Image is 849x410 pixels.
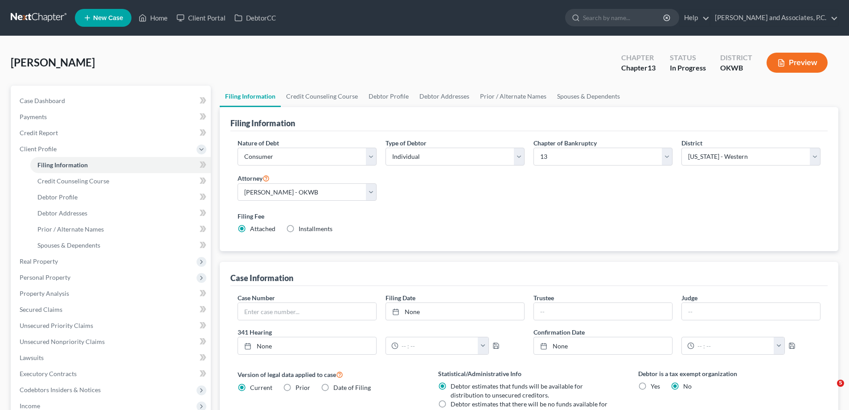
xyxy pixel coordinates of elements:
span: Client Profile [20,145,57,153]
a: None [238,337,376,354]
label: Attorney [238,173,270,183]
a: Credit Counseling Course [281,86,363,107]
label: Statistical/Administrative Info [438,369,620,378]
span: Executory Contracts [20,370,77,377]
div: Case Information [230,273,293,283]
a: Credit Report [12,125,211,141]
span: Date of Filing [333,384,371,391]
a: Unsecured Priority Claims [12,318,211,334]
span: Prior [295,384,310,391]
a: Help [680,10,710,26]
input: Search by name... [583,9,664,26]
div: OKWB [720,63,752,73]
a: Secured Claims [12,302,211,318]
span: Attached [250,225,275,232]
span: Codebtors Insiders & Notices [20,386,101,393]
label: Type of Debtor [386,138,427,148]
a: Debtor Profile [363,86,414,107]
a: Executory Contracts [12,366,211,382]
label: Version of legal data applied to case [238,369,420,380]
label: Confirmation Date [529,327,825,337]
label: Debtor is a tax exempt organization [638,369,820,378]
span: Personal Property [20,273,70,281]
span: [PERSON_NAME] [11,56,95,69]
a: Property Analysis [12,286,211,302]
span: Case Dashboard [20,97,65,104]
input: -- : -- [398,337,478,354]
label: Case Number [238,293,275,302]
iframe: Intercom live chat [819,380,840,401]
a: Credit Counseling Course [30,173,211,189]
label: Chapter of Bankruptcy [533,138,597,148]
input: -- [682,303,820,320]
label: Filing Date [386,293,415,302]
a: Unsecured Nonpriority Claims [12,334,211,350]
button: Preview [767,53,828,73]
a: Filing Information [30,157,211,173]
input: -- [534,303,672,320]
span: Payments [20,113,47,120]
a: Debtor Addresses [414,86,475,107]
a: Lawsuits [12,350,211,366]
a: Client Portal [172,10,230,26]
span: Property Analysis [20,290,69,297]
label: Trustee [533,293,554,302]
div: Status [670,53,706,63]
span: Unsecured Nonpriority Claims [20,338,105,345]
span: 13 [648,63,656,72]
a: Spouses & Dependents [30,237,211,253]
span: Secured Claims [20,306,62,313]
a: Spouses & Dependents [552,86,625,107]
a: Prior / Alternate Names [475,86,552,107]
a: Payments [12,109,211,125]
a: Home [134,10,172,26]
input: Enter case number... [238,303,376,320]
span: Yes [651,382,660,390]
span: Credit Counseling Course [37,177,109,185]
label: Judge [681,293,697,302]
span: Credit Report [20,129,58,137]
div: District [720,53,752,63]
span: Lawsuits [20,354,44,361]
a: Filing Information [220,86,281,107]
span: Filing Information [37,161,88,169]
label: Filing Fee [238,211,820,221]
span: Prior / Alternate Names [37,225,104,233]
span: Spouses & Dependents [37,241,100,249]
a: DebtorCC [230,10,280,26]
div: Chapter [621,63,656,73]
span: New Case [93,15,123,21]
span: Debtor Addresses [37,209,87,217]
a: Case Dashboard [12,93,211,109]
a: None [386,303,524,320]
label: Nature of Debt [238,138,279,148]
a: [PERSON_NAME] and Associates, P.C. [710,10,838,26]
span: Real Property [20,257,58,265]
span: Debtor Profile [37,193,78,201]
span: Installments [299,225,332,232]
span: 5 [837,380,844,387]
label: 341 Hearing [233,327,529,337]
div: Filing Information [230,118,295,128]
span: Current [250,384,272,391]
a: Prior / Alternate Names [30,221,211,237]
label: District [681,138,702,148]
span: No [683,382,692,390]
a: Debtor Profile [30,189,211,205]
div: Chapter [621,53,656,63]
input: -- : -- [694,337,774,354]
span: Income [20,402,40,410]
a: None [534,337,672,354]
span: Unsecured Priority Claims [20,322,93,329]
a: Debtor Addresses [30,205,211,221]
span: Debtor estimates that funds will be available for distribution to unsecured creditors. [451,382,583,399]
div: In Progress [670,63,706,73]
